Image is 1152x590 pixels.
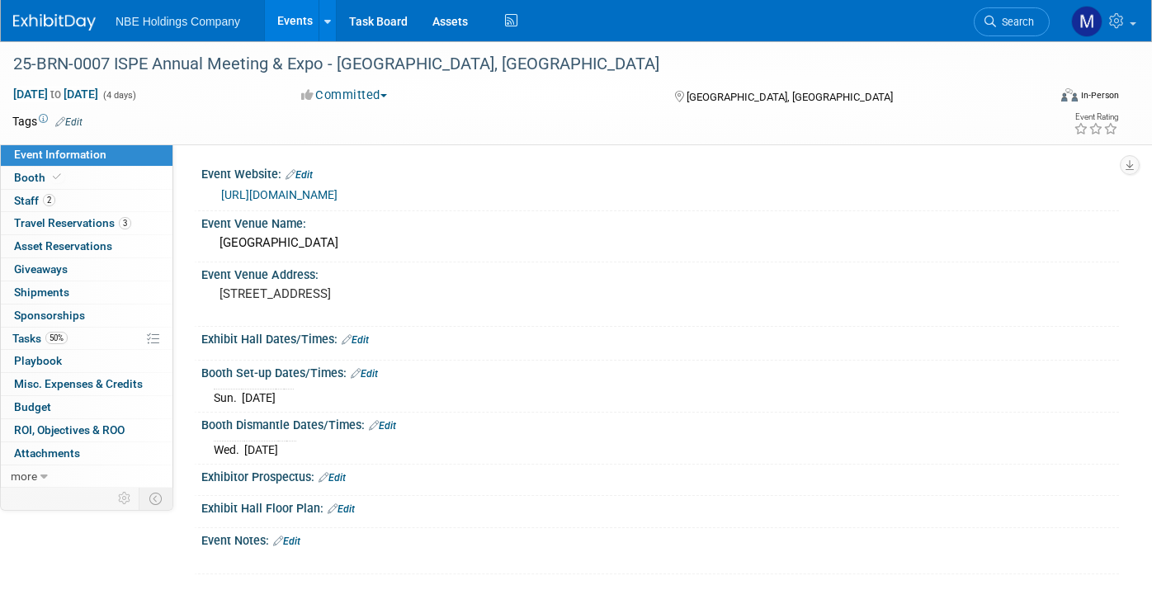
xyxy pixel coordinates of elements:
div: Event Venue Name: [201,211,1119,232]
span: 2 [43,194,55,206]
span: [GEOGRAPHIC_DATA], [GEOGRAPHIC_DATA] [687,91,893,103]
td: Toggle Event Tabs [139,488,173,509]
div: Event Rating [1074,113,1118,121]
a: Edit [286,169,313,181]
a: Asset Reservations [1,235,172,257]
div: [GEOGRAPHIC_DATA] [214,230,1107,256]
span: Misc. Expenses & Credits [14,377,143,390]
button: Committed [295,87,394,104]
a: Edit [342,334,369,346]
span: Search [996,16,1034,28]
a: Edit [273,536,300,547]
a: Giveaways [1,258,172,281]
span: 3 [119,217,131,229]
a: Edit [328,503,355,515]
span: Staff [14,194,55,207]
div: Event Notes: [201,528,1119,550]
a: Staff2 [1,190,172,212]
div: Exhibitor Prospectus: [201,465,1119,486]
div: Event Venue Address: [201,262,1119,283]
pre: [STREET_ADDRESS] [220,286,565,301]
td: Wed. [214,441,244,458]
span: ROI, Objectives & ROO [14,423,125,437]
div: Booth Dismantle Dates/Times: [201,413,1119,434]
span: Event Information [14,148,106,161]
a: Edit [369,420,396,432]
span: Shipments [14,286,69,299]
a: Budget [1,396,172,418]
div: Event Website: [201,162,1119,183]
img: Morgan Goddard [1071,6,1102,37]
a: Search [974,7,1050,36]
span: Giveaways [14,262,68,276]
a: more [1,465,172,488]
td: [DATE] [242,389,276,406]
span: 50% [45,332,68,344]
div: Exhibit Hall Dates/Times: [201,327,1119,348]
i: Booth reservation complete [53,172,61,182]
td: [DATE] [244,441,278,458]
a: ROI, Objectives & ROO [1,419,172,441]
span: Budget [14,400,51,413]
a: Playbook [1,350,172,372]
a: Sponsorships [1,304,172,327]
img: Format-Inperson.png [1061,88,1078,101]
a: Tasks50% [1,328,172,350]
div: Exhibit Hall Floor Plan: [201,496,1119,517]
span: more [11,470,37,483]
img: ExhibitDay [13,14,96,31]
a: Event Information [1,144,172,166]
span: Booth [14,171,64,184]
span: Asset Reservations [14,239,112,253]
a: Travel Reservations3 [1,212,172,234]
span: Travel Reservations [14,216,131,229]
a: [URL][DOMAIN_NAME] [221,188,338,201]
td: Personalize Event Tab Strip [111,488,139,509]
div: Event Format [956,86,1120,111]
span: [DATE] [DATE] [12,87,99,101]
a: Edit [319,472,346,484]
span: NBE Holdings Company [116,15,240,28]
a: Edit [55,116,83,128]
a: Edit [351,368,378,380]
span: Tasks [12,332,68,345]
a: Shipments [1,281,172,304]
div: Booth Set-up Dates/Times: [201,361,1119,382]
span: (4 days) [102,90,136,101]
div: In-Person [1080,89,1119,101]
a: Misc. Expenses & Credits [1,373,172,395]
a: Booth [1,167,172,189]
span: Sponsorships [14,309,85,322]
span: Playbook [14,354,62,367]
a: Attachments [1,442,172,465]
span: to [48,87,64,101]
td: Tags [12,113,83,130]
span: Attachments [14,446,80,460]
td: Sun. [214,389,242,406]
div: 25-BRN-0007 ISPE Annual Meeting & Expo - [GEOGRAPHIC_DATA], [GEOGRAPHIC_DATA] [7,50,1025,79]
